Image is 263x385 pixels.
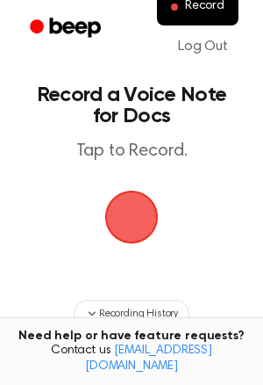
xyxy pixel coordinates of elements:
button: Beep Logo [105,191,158,243]
p: Tap to Record. [32,141,231,163]
button: Recording History [74,300,189,328]
a: [EMAIL_ADDRESS][DOMAIN_NAME] [85,345,212,373]
span: Contact us [11,344,252,374]
h1: Record a Voice Note for Docs [32,84,231,127]
a: Log Out [160,25,245,68]
span: Recording History [99,306,178,322]
a: Beep [18,11,117,46]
